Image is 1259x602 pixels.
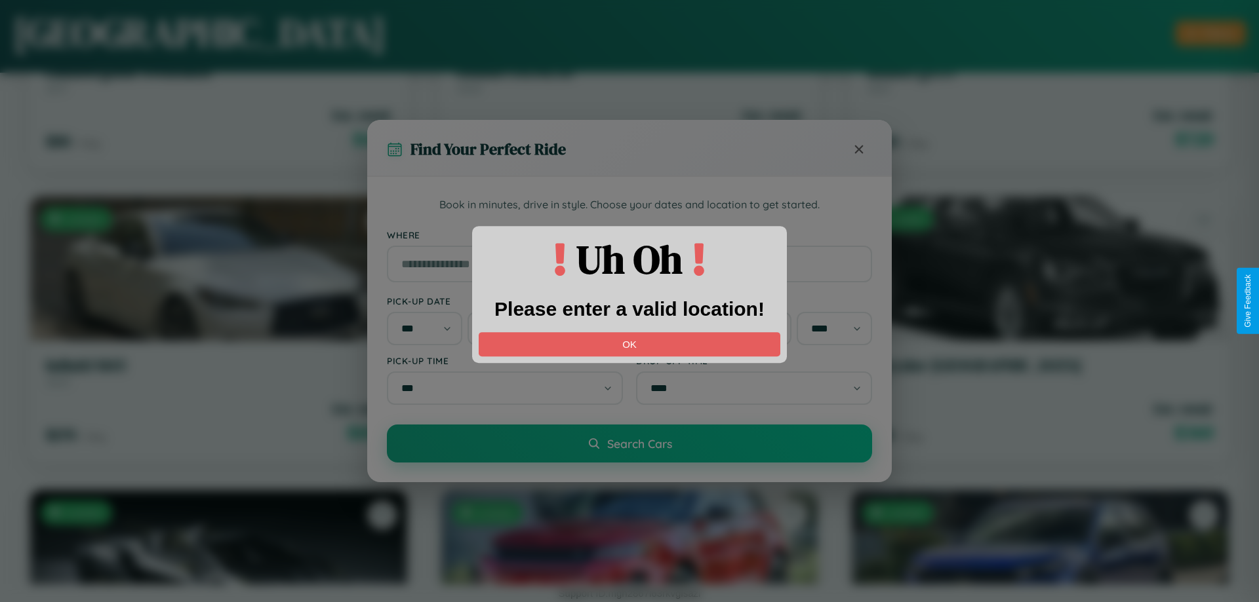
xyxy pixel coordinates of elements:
[387,229,872,240] label: Where
[387,355,623,366] label: Pick-up Time
[636,295,872,307] label: Drop-off Date
[387,197,872,214] p: Book in minutes, drive in style. Choose your dates and location to get started.
[636,355,872,366] label: Drop-off Time
[607,436,672,451] span: Search Cars
[410,138,566,160] h3: Find Your Perfect Ride
[387,295,623,307] label: Pick-up Date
